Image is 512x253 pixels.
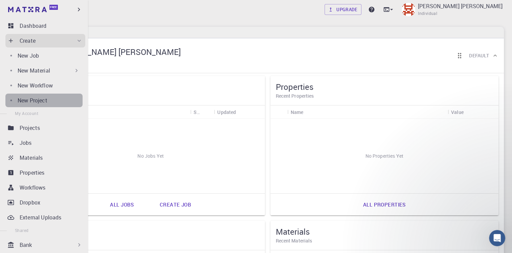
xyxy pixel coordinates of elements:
a: All jobs [103,196,141,213]
div: Updated [214,105,265,119]
div: Icon [270,105,287,119]
p: New Project [18,96,47,104]
div: New Material [5,64,83,77]
p: Materials [20,154,43,162]
h6: Recent Materials [276,237,493,245]
p: Workflows [20,183,45,192]
div: Name [291,105,304,119]
a: External Uploads [5,211,85,224]
a: Jobs [5,136,85,150]
div: Value [451,105,464,119]
a: Workflows [5,181,85,194]
div: Name [287,105,448,119]
div: Value [448,105,498,119]
div: Ahmed Esam Ahmed[PERSON_NAME] [PERSON_NAME]IndividualReorder cardsDefault [31,38,504,73]
p: Properties [20,169,45,177]
p: New Material [18,66,50,75]
button: Sort [303,106,314,117]
p: Jobs [20,139,32,147]
span: Support [14,5,38,11]
button: Sort [236,106,247,117]
a: New Workflow [5,79,83,92]
p: Bank [20,241,32,249]
p: New Workflow [18,81,53,90]
p: Projects [20,124,40,132]
h5: [PERSON_NAME] [PERSON_NAME] [54,46,181,57]
div: No Properties Yet [270,119,498,193]
div: Bank [5,238,85,252]
iframe: Intercom live chat [489,230,505,246]
a: Properties [5,166,85,179]
button: Reorder cards [453,49,466,62]
h5: Properties [276,81,493,92]
span: Shared [15,228,28,233]
div: Updated [217,105,236,119]
a: Materials [5,151,85,164]
p: Dropbox [20,198,40,207]
a: Dashboard [5,19,85,33]
h5: Materials [276,226,493,237]
a: Projects [5,121,85,135]
h5: Jobs [42,81,260,92]
h6: Recent Properties [276,92,493,100]
h6: Recent Jobs [42,92,260,100]
div: Status [190,105,214,119]
span: Individual [418,10,437,17]
a: All properties [356,196,413,213]
a: Upgrade [325,4,361,15]
img: Ahmed Esam Ahmed [402,3,415,16]
h5: Workflows [42,226,260,237]
button: Sort [200,106,210,117]
p: [PERSON_NAME] [PERSON_NAME] [418,2,503,10]
span: My Account [15,111,38,116]
h6: Recent Workflows [42,237,260,245]
a: Dropbox [5,196,85,209]
p: New Job [18,52,39,60]
p: External Uploads [20,213,61,221]
p: Dashboard [20,22,46,30]
a: New Job [5,49,83,62]
div: No Jobs Yet [37,119,265,193]
div: Status [194,105,200,119]
button: Sort [464,106,474,117]
div: Create [5,34,85,47]
img: logo [8,7,47,12]
p: Create [20,37,36,45]
h6: Default [469,52,489,59]
a: New Project [5,94,83,107]
a: Create job [152,196,199,213]
div: Name [53,105,190,119]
